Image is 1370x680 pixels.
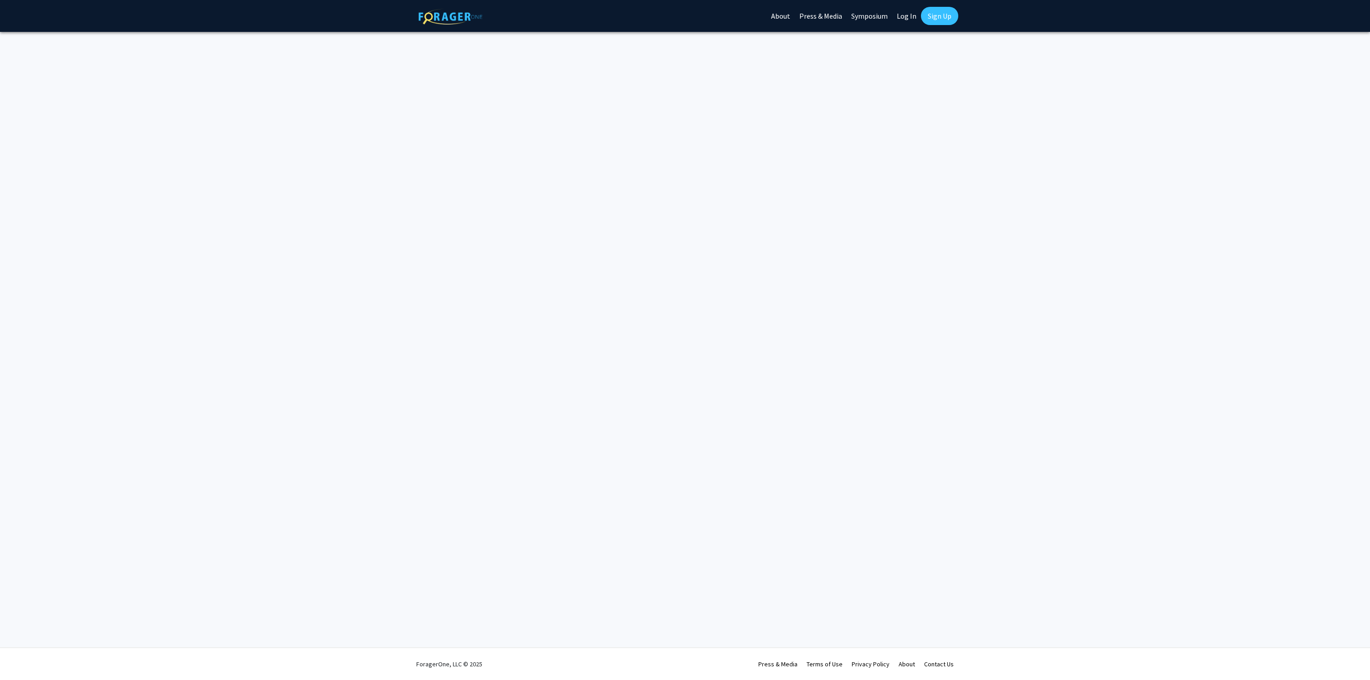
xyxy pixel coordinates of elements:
[924,660,954,668] a: Contact Us
[416,648,482,680] div: ForagerOne, LLC © 2025
[419,9,482,25] img: ForagerOne Logo
[921,7,958,25] a: Sign Up
[899,660,915,668] a: About
[807,660,843,668] a: Terms of Use
[852,660,889,668] a: Privacy Policy
[758,660,797,668] a: Press & Media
